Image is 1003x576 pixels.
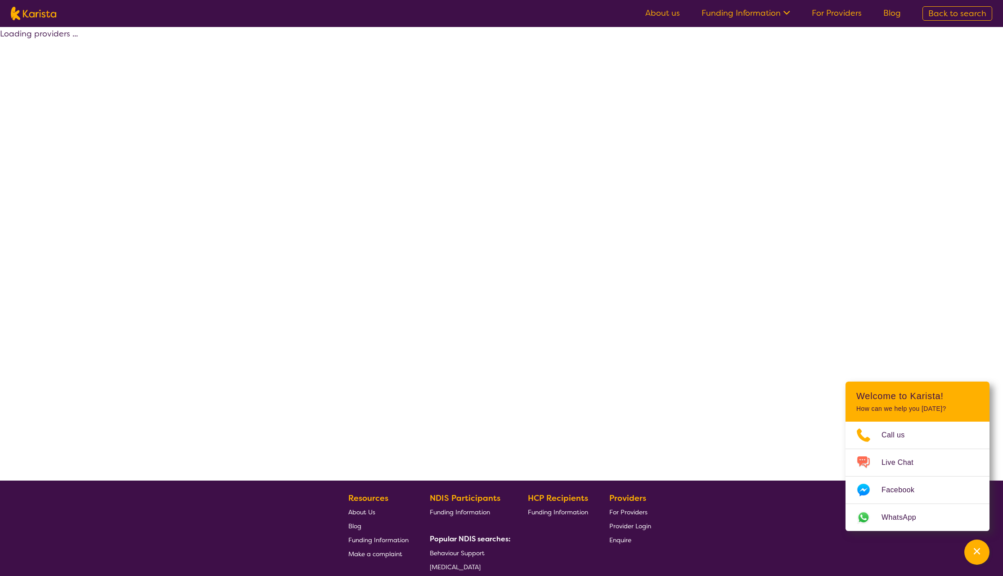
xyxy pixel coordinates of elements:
span: Provider Login [609,522,651,530]
span: WhatsApp [882,511,927,524]
a: For Providers [812,8,862,18]
a: Funding Information [430,505,507,519]
h2: Welcome to Karista! [856,391,979,401]
span: Make a complaint [348,550,402,558]
a: Funding Information [528,505,588,519]
a: Web link opens in a new tab. [846,504,990,531]
a: Behaviour Support [430,546,507,560]
a: Funding Information [348,533,409,547]
a: About Us [348,505,409,519]
span: [MEDICAL_DATA] [430,563,481,571]
span: Facebook [882,483,925,497]
p: How can we help you [DATE]? [856,405,979,413]
a: Funding Information [702,8,790,18]
span: Funding Information [430,508,490,516]
a: [MEDICAL_DATA] [430,560,507,574]
a: Back to search [922,6,992,21]
span: For Providers [609,508,648,516]
b: NDIS Participants [430,493,500,504]
a: Make a complaint [348,547,409,561]
a: About us [645,8,680,18]
span: Behaviour Support [430,549,485,557]
span: Back to search [928,8,986,19]
span: Live Chat [882,456,924,469]
img: Karista logo [11,7,56,20]
a: Enquire [609,533,651,547]
b: HCP Recipients [528,493,588,504]
button: Channel Menu [964,540,990,565]
span: Funding Information [348,536,409,544]
span: Call us [882,428,916,442]
ul: Choose channel [846,422,990,531]
b: Popular NDIS searches: [430,534,511,544]
b: Providers [609,493,646,504]
span: Enquire [609,536,631,544]
span: Funding Information [528,508,588,516]
span: Blog [348,522,361,530]
div: Channel Menu [846,382,990,531]
a: Blog [348,519,409,533]
a: For Providers [609,505,651,519]
a: Blog [883,8,901,18]
a: Provider Login [609,519,651,533]
span: About Us [348,508,375,516]
b: Resources [348,493,388,504]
